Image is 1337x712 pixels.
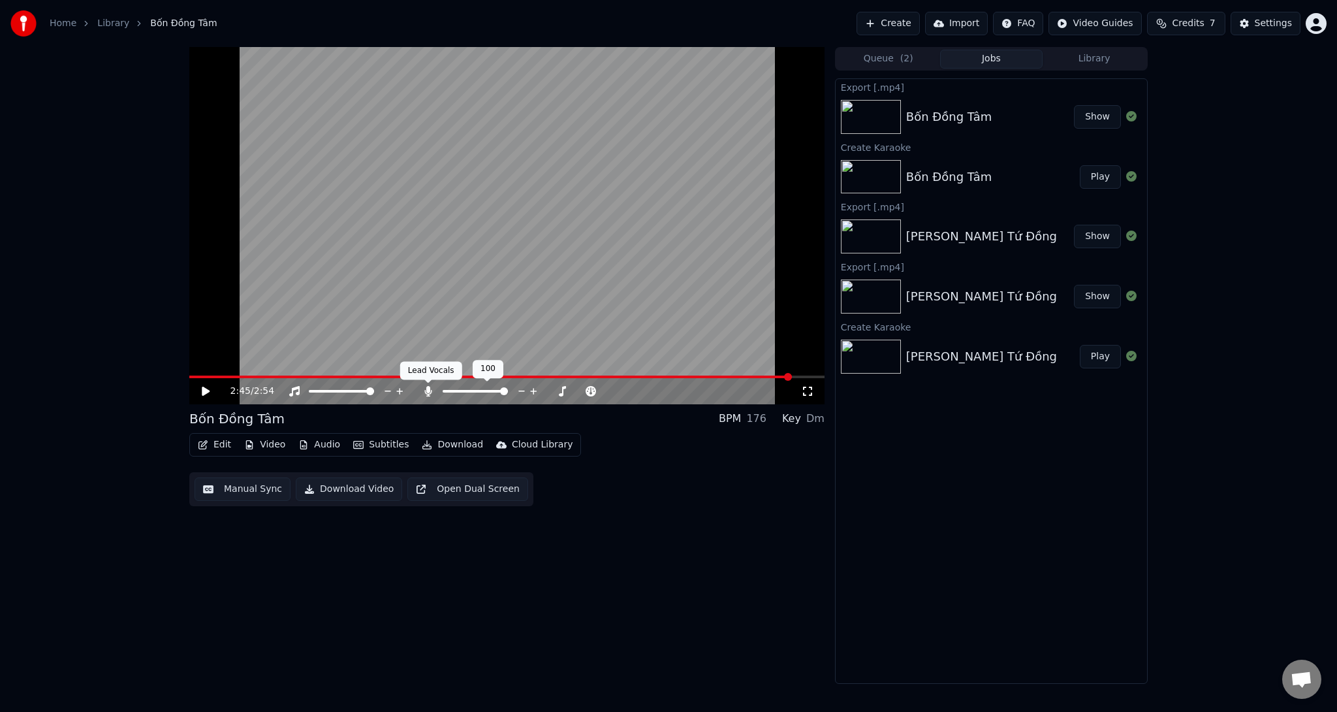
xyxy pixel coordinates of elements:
div: / [230,385,262,398]
button: FAQ [993,12,1043,35]
div: [PERSON_NAME] Tứ Đồng [906,348,1057,366]
button: Video Guides [1048,12,1141,35]
span: ( 2 ) [900,52,913,65]
div: [PERSON_NAME] Tứ Đồng [906,287,1057,306]
div: Bốn Đồng Tâm [906,108,992,126]
div: Bốn Đồng Tâm [906,168,992,186]
button: Show [1074,225,1121,248]
button: Subtitles [348,436,414,454]
span: 7 [1210,17,1216,30]
button: Show [1074,285,1121,308]
button: Download Video [296,477,402,501]
button: Play [1080,345,1121,368]
nav: breadcrumb [50,17,217,30]
div: Cloud Library [512,438,573,451]
div: 100 [473,360,503,378]
button: Audio [293,436,345,454]
div: Settings [1255,17,1292,30]
div: Lead Vocals [400,362,462,380]
div: Create Karaoke [836,319,1147,334]
button: Show [1074,105,1121,129]
div: Export [.mp4] [836,199,1147,214]
div: Key [782,411,801,427]
span: 2:45 [230,385,251,398]
button: Play [1080,165,1121,189]
button: Video [239,436,291,454]
div: Bốn Đồng Tâm [189,410,285,428]
div: [PERSON_NAME] Tứ Đồng [906,227,1057,246]
button: Open Dual Screen [407,477,528,501]
button: Jobs [940,50,1043,69]
button: Library [1043,50,1146,69]
button: Queue [837,50,940,69]
span: Bốn Đồng Tâm [150,17,217,30]
button: Edit [193,436,236,454]
div: 176 [746,411,766,427]
button: Manual Sync [195,477,291,501]
button: Credits7 [1147,12,1225,35]
img: youka [10,10,37,37]
div: Dm [806,411,825,427]
div: BPM [719,411,741,427]
button: Create [857,12,920,35]
span: Credits [1172,17,1204,30]
a: Library [97,17,129,30]
div: Export [.mp4] [836,79,1147,95]
button: Import [925,12,988,35]
span: 2:54 [254,385,274,398]
div: Open chat [1282,660,1321,699]
button: Settings [1231,12,1300,35]
div: Create Karaoke [836,139,1147,155]
div: Export [.mp4] [836,259,1147,274]
a: Home [50,17,76,30]
button: Download [417,436,488,454]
